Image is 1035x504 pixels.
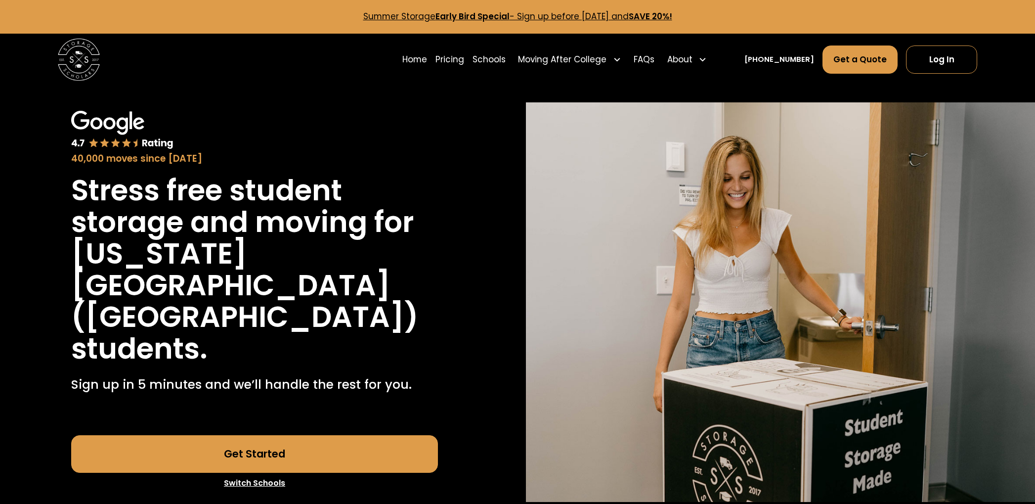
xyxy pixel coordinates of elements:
[71,238,438,333] h1: [US_STATE][GEOGRAPHIC_DATA] ([GEOGRAPHIC_DATA])
[71,152,438,166] div: 40,000 moves since [DATE]
[71,175,438,238] h1: Stress free student storage and moving for
[363,10,672,22] a: Summer StorageEarly Bird Special- Sign up before [DATE] andSAVE 20%!
[435,10,510,22] strong: Early Bird Special
[629,10,672,22] strong: SAVE 20%!
[71,111,173,150] img: Google 4.7 star rating
[526,102,1035,502] img: Storage Scholars will have everything waiting for you in your room when you arrive to campus.
[402,45,427,74] a: Home
[71,473,438,494] a: Switch Schools
[634,45,654,74] a: FAQs
[435,45,464,74] a: Pricing
[473,45,506,74] a: Schools
[71,435,438,473] a: Get Started
[71,333,208,365] h1: students.
[514,45,625,74] div: Moving After College
[906,46,977,74] a: Log In
[822,46,898,74] a: Get a Quote
[667,53,692,66] div: About
[744,54,814,65] a: [PHONE_NUMBER]
[58,39,100,81] img: Storage Scholars main logo
[663,45,711,74] div: About
[71,375,412,394] p: Sign up in 5 minutes and we’ll handle the rest for you.
[518,53,606,66] div: Moving After College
